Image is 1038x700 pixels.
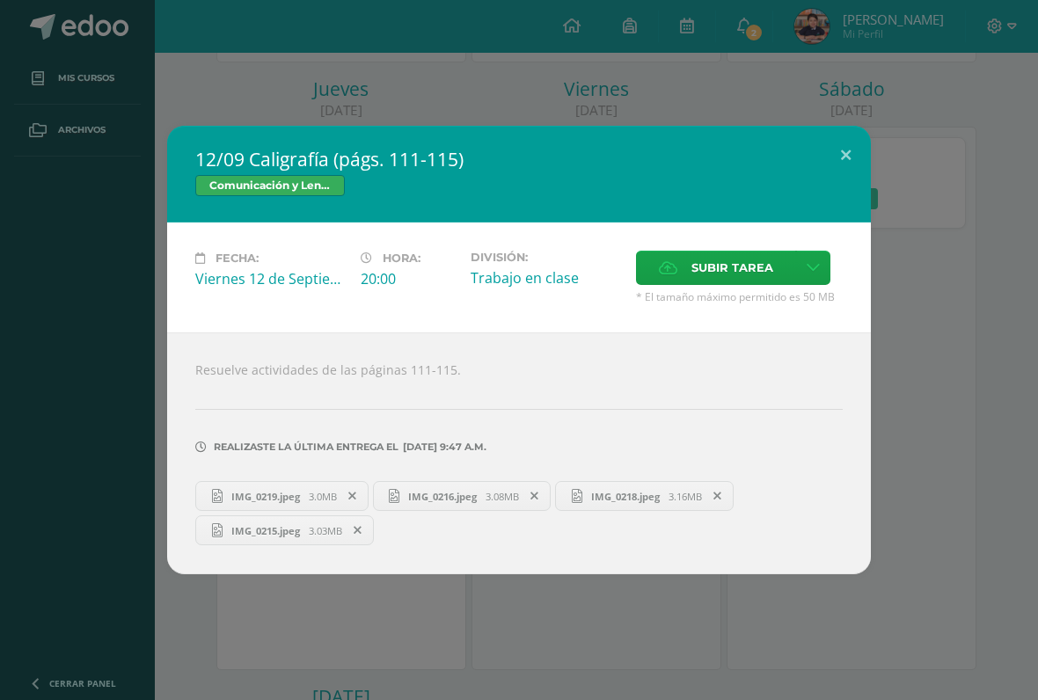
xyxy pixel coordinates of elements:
[821,126,871,186] button: Close (Esc)
[520,486,550,506] span: Remover entrega
[361,269,457,288] div: 20:00
[223,490,309,503] span: IMG_0219.jpeg
[195,269,347,288] div: Viernes 12 de Septiembre
[398,447,486,448] span: [DATE] 9:47 a.m.
[195,481,369,511] a: IMG_0219.jpeg 3.0MB
[703,486,733,506] span: Remover entrega
[195,515,374,545] a: IMG_0215.jpeg 3.03MB
[471,251,622,264] label: División:
[471,268,622,288] div: Trabajo en clase
[223,524,309,537] span: IMG_0215.jpeg
[636,289,843,304] span: * El tamaño máximo permitido es 50 MB
[195,175,345,196] span: Comunicación y Lenguaje
[309,490,337,503] span: 3.0MB
[582,490,669,503] span: IMG_0218.jpeg
[383,252,420,265] span: Hora:
[669,490,702,503] span: 3.16MB
[343,521,373,540] span: Remover entrega
[216,252,259,265] span: Fecha:
[691,252,773,284] span: Subir tarea
[214,441,398,453] span: Realizaste la última entrega el
[555,481,734,511] a: IMG_0218.jpeg 3.16MB
[399,490,486,503] span: IMG_0216.jpeg
[486,490,519,503] span: 3.08MB
[195,147,843,171] h2: 12/09 Caligrafía (págs. 111-115)
[338,486,368,506] span: Remover entrega
[167,332,871,574] div: Resuelve actividades de las páginas 111-115.
[373,481,552,511] a: IMG_0216.jpeg 3.08MB
[309,524,342,537] span: 3.03MB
